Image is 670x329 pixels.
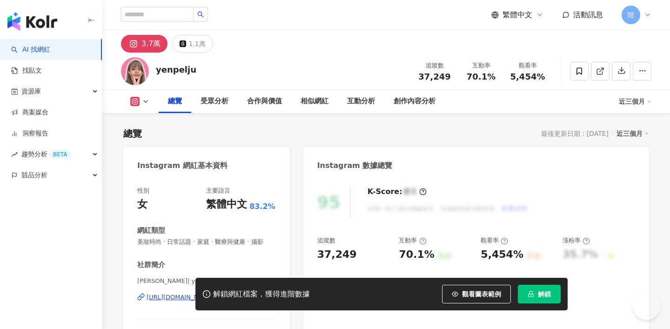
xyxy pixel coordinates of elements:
[510,72,545,81] span: 5,454%
[317,236,335,245] div: 追蹤數
[206,197,247,212] div: 繁體中文
[21,165,47,186] span: 競品分析
[141,37,161,50] div: 3.7萬
[11,108,48,117] a: 商案媒合
[481,248,523,262] div: 5,454%
[11,151,18,158] span: rise
[156,64,196,75] div: yenpelju
[197,11,204,18] span: search
[201,96,228,107] div: 受眾分析
[137,277,275,285] span: [PERSON_NAME]| yenpeiju
[541,130,609,137] div: 最後更新日期：[DATE]
[399,236,426,245] div: 互動率
[188,37,205,50] div: 1.1萬
[528,291,534,297] span: lock
[137,238,275,246] span: 美妝時尚 · 日常話題 · 家庭 · 醫療與健康 · 攝影
[317,161,393,171] div: Instagram 數據總覽
[616,128,649,140] div: 近三個月
[7,12,57,31] img: logo
[249,201,275,212] span: 83.2%
[563,236,590,245] div: 漲粉率
[123,127,142,140] div: 總覽
[206,187,230,195] div: 主要語言
[168,96,182,107] div: 總覽
[442,285,511,303] button: 觀看圖表範例
[49,150,71,159] div: BETA
[347,96,375,107] div: 互動分析
[463,61,499,70] div: 互動率
[399,248,434,262] div: 70.1%
[462,290,501,298] span: 觀看圖表範例
[247,96,282,107] div: 合作與價值
[137,187,149,195] div: 性別
[481,236,508,245] div: 觀看率
[137,226,165,235] div: 網紅類型
[317,248,357,262] div: 37,249
[573,10,603,19] span: 活動訊息
[619,94,651,109] div: 近三個月
[11,66,42,75] a: 找貼文
[538,290,551,298] span: 解鎖
[121,57,149,85] img: KOL Avatar
[137,260,165,270] div: 社群簡介
[394,96,435,107] div: 創作內容分析
[21,81,41,102] span: 資源庫
[301,96,328,107] div: 相似網紅
[417,61,452,70] div: 追蹤數
[21,144,71,165] span: 趨勢分析
[467,72,496,81] span: 70.1%
[11,129,48,138] a: 洞察報告
[172,35,213,53] button: 1.1萬
[628,10,634,20] span: 陪
[418,72,450,81] span: 37,249
[510,61,545,70] div: 觀看率
[121,35,167,53] button: 3.7萬
[137,161,228,171] div: Instagram 網紅基本資料
[502,10,532,20] span: 繁體中文
[518,285,561,303] button: 解鎖
[368,187,427,197] div: K-Score :
[11,45,50,54] a: searchAI 找網紅
[137,197,147,212] div: 女
[213,289,310,299] div: 解鎖網紅檔案，獲得進階數據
